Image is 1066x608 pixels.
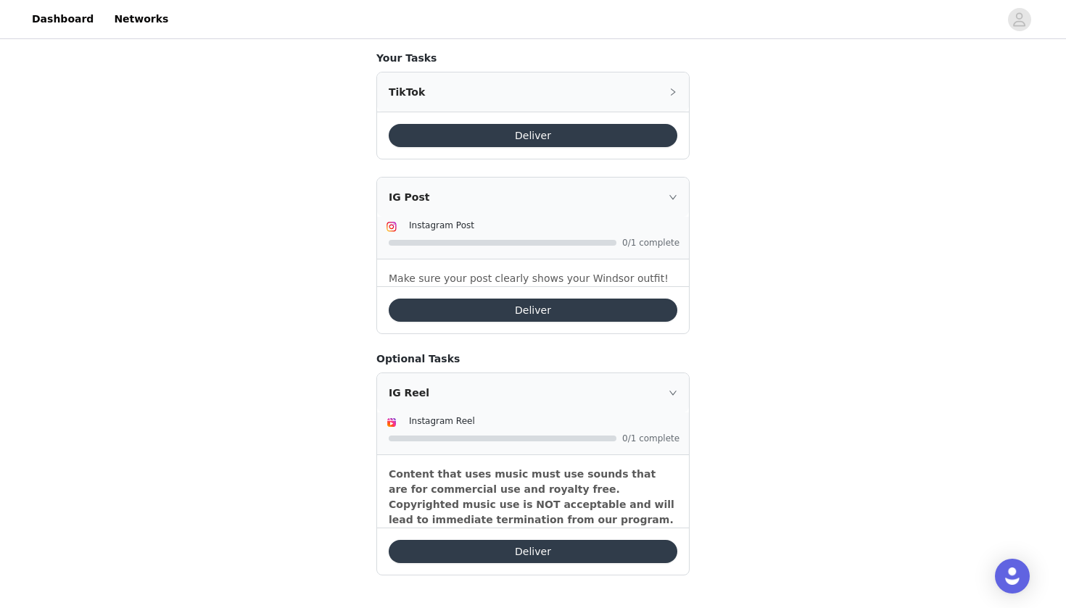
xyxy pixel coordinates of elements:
h4: Optional Tasks [376,351,690,367]
div: avatar [1012,8,1026,31]
img: Instagram Icon [386,221,397,233]
i: icon: right [669,88,677,96]
button: Deliver [389,124,677,147]
span: Instagram Post [409,220,474,230]
span: 0/1 complete [622,238,680,247]
p: Make sure your post clearly shows your Windsor outfit! [389,271,677,286]
i: icon: right [669,193,677,201]
h4: Your Tasks [376,51,690,66]
button: Deliver [389,299,677,322]
a: Dashboard [23,3,102,36]
div: icon: rightIG Post [377,178,689,217]
a: Networks [105,3,177,36]
div: Open Intercom Messenger [995,559,1030,594]
div: icon: rightTikTok [377,72,689,112]
i: icon: right [669,388,677,397]
span: 0/1 complete [622,434,680,443]
div: icon: rightIG Reel [377,373,689,412]
span: Instagram Reel [409,416,475,426]
strong: Content that uses music must use sounds that are for commercial use and royalty free. Copyrighted... [389,468,674,525]
button: Deliver [389,540,677,563]
img: Instagram Reels Icon [386,417,397,428]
